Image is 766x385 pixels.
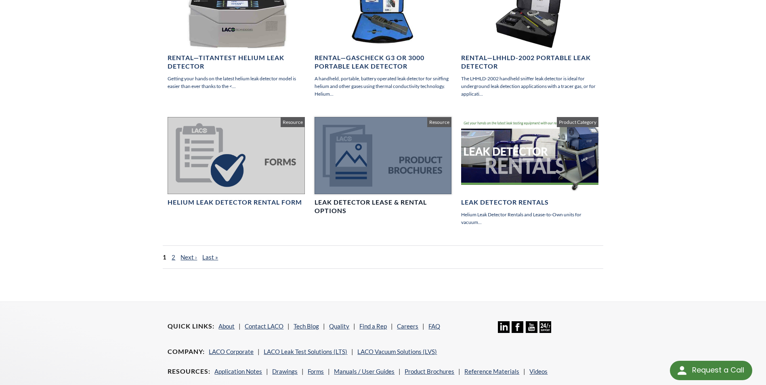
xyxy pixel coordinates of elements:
img: 24/7 Support Icon [539,321,551,333]
h4: Company [168,347,205,356]
a: Helium Leak Detector Rental Form Resource [168,117,304,207]
h4: Rental—TITANTEST Helium Leak Detector [168,54,304,71]
a: LACO Vacuum Solutions (LVS) [357,348,437,355]
a: Manuals / User Guides [334,368,395,375]
a: Next › [180,253,197,261]
div: Request a Call [670,361,752,380]
a: Contact LACO [245,322,283,330]
h4: Quick Links [168,322,214,331]
a: LACO Leak Test Solutions (LTS) [264,348,347,355]
p: The LHHLD-2002 handheld sniffer leak detector is ideal for underground leak detection application... [461,75,598,98]
h4: Helium Leak Detector Rental Form [168,198,304,207]
div: Request a Call [692,361,744,379]
a: Find a Rep [359,322,387,330]
a: LACO Corporate [209,348,254,355]
a: Application Notes [214,368,262,375]
a: 2 [172,253,175,261]
nav: pager [163,245,603,269]
h4: Rental—LHHLD-2002 Portable Leak Detector [461,54,598,71]
a: About [218,322,235,330]
a: Careers [397,322,418,330]
a: Drawings [272,368,298,375]
p: A handheld, portable, battery operated leak detector for sniffing helium and other gases using th... [315,75,451,98]
a: Reference Materials [464,368,519,375]
h4: Leak Detector Lease & Rental Options [315,198,451,215]
a: Quality [329,322,349,330]
a: Leak Detector Lease & Rental Options Resource [315,117,451,215]
img: round button [676,364,688,377]
h4: Rental—GasCheck G3 or 3000 Portable Leak Detector [315,54,451,71]
a: Last » [202,253,218,261]
p: Helium Leak Detector Rentals and Lease-to-Own units for vacuum... [461,211,598,226]
a: Product Brochures [405,368,454,375]
a: Leak Detector Rentals Helium Leak Detector Rentals and Lease-to-Own units for vacuum... product C... [461,117,598,226]
a: 24/7 Support [539,327,551,334]
p: Getting your hands on the latest helium leak detector model is easier than ever thanks to the <... [168,75,304,90]
h4: Resources [168,367,210,376]
a: Videos [529,368,548,375]
a: FAQ [428,322,440,330]
a: Tech Blog [294,322,319,330]
a: Forms [308,368,324,375]
h4: Leak Detector Rentals [461,198,598,207]
span: Resource [281,117,305,127]
span: Resource [427,117,451,127]
span: product Category [557,117,598,127]
span: 1 [163,253,166,261]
